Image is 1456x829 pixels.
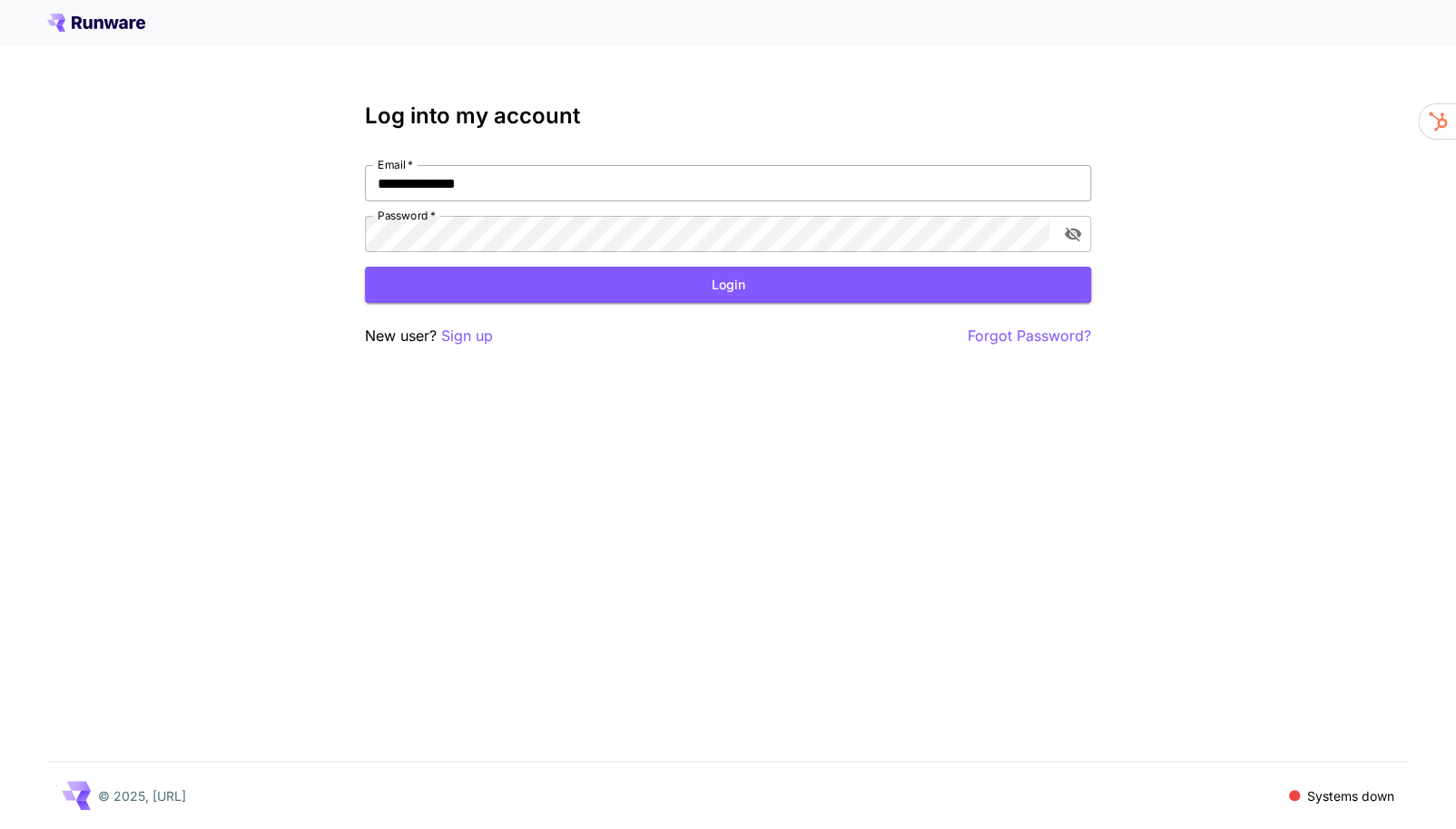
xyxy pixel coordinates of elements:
[98,786,186,805] p: © 2025, [URL]
[378,157,413,172] label: Email
[365,325,493,347] p: New user?
[1057,218,1089,250] button: toggle password visibility
[1307,786,1394,805] p: Systems down
[378,208,436,223] label: Password
[365,267,1091,304] button: Login
[968,325,1091,347] button: Forgot Password?
[365,103,1091,129] h3: Log into my account
[441,325,493,347] button: Sign up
